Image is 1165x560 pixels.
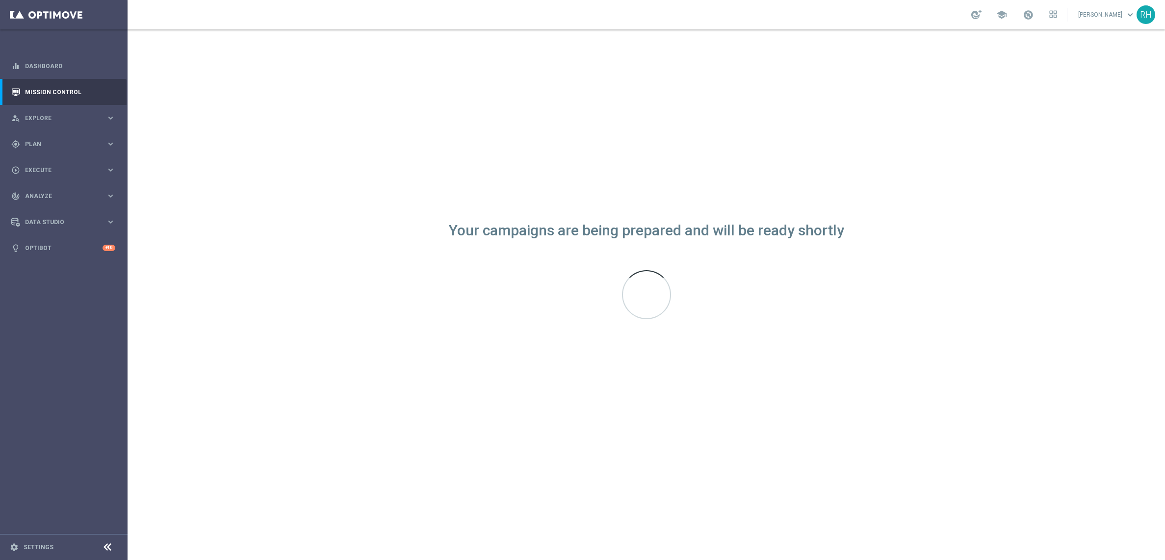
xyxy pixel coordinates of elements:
[11,166,106,175] div: Execute
[1125,9,1136,20] span: keyboard_arrow_down
[1077,7,1137,22] a: [PERSON_NAME]keyboard_arrow_down
[449,227,844,235] div: Your campaigns are being prepared and will be ready shortly
[11,114,106,123] div: Explore
[11,218,106,227] div: Data Studio
[106,217,115,227] i: keyboard_arrow_right
[103,245,115,251] div: +10
[25,235,103,261] a: Optibot
[25,53,115,79] a: Dashboard
[11,166,20,175] i: play_circle_outline
[25,141,106,147] span: Plan
[24,544,53,550] a: Settings
[11,62,20,71] i: equalizer
[11,218,116,226] button: Data Studio keyboard_arrow_right
[106,139,115,149] i: keyboard_arrow_right
[106,165,115,175] i: keyboard_arrow_right
[25,115,106,121] span: Explore
[11,114,116,122] button: person_search Explore keyboard_arrow_right
[11,166,116,174] button: play_circle_outline Execute keyboard_arrow_right
[11,192,116,200] button: track_changes Analyze keyboard_arrow_right
[106,113,115,123] i: keyboard_arrow_right
[11,244,116,252] button: lightbulb Optibot +10
[11,53,115,79] div: Dashboard
[11,140,116,148] button: gps_fixed Plan keyboard_arrow_right
[1137,5,1155,24] div: RH
[11,140,106,149] div: Plan
[11,114,20,123] i: person_search
[11,192,106,201] div: Analyze
[25,167,106,173] span: Execute
[25,193,106,199] span: Analyze
[10,543,19,552] i: settings
[11,62,116,70] button: equalizer Dashboard
[11,235,115,261] div: Optibot
[11,140,20,149] i: gps_fixed
[11,192,20,201] i: track_changes
[11,79,115,105] div: Mission Control
[11,88,116,96] button: Mission Control
[996,9,1007,20] span: school
[25,219,106,225] span: Data Studio
[25,79,115,105] a: Mission Control
[11,244,20,253] i: lightbulb
[106,191,115,201] i: keyboard_arrow_right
